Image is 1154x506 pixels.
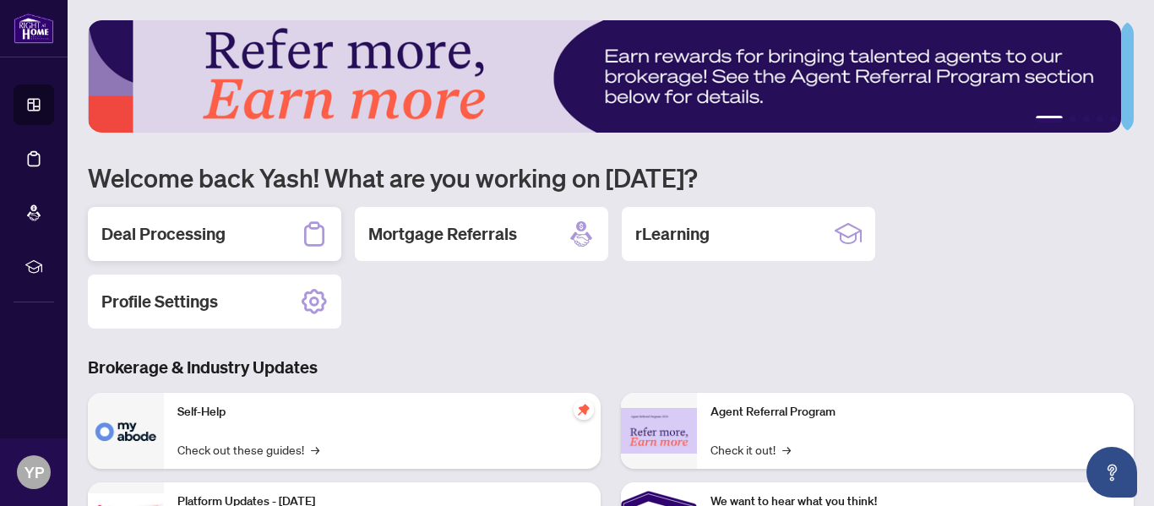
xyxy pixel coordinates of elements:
button: 1 [1036,116,1063,122]
span: YP [24,460,44,484]
a: Check out these guides!→ [177,440,319,459]
p: Agent Referral Program [710,403,1120,422]
h2: Mortgage Referrals [368,222,517,246]
span: pushpin [574,400,594,420]
button: 2 [1070,116,1076,122]
button: 5 [1110,116,1117,122]
span: → [311,440,319,459]
h2: Profile Settings [101,290,218,313]
button: 3 [1083,116,1090,122]
button: 4 [1097,116,1103,122]
span: → [782,440,791,459]
a: Check it out!→ [710,440,791,459]
img: logo [14,13,54,44]
button: Open asap [1086,447,1137,498]
h2: Deal Processing [101,222,226,246]
img: Agent Referral Program [621,408,697,454]
img: Slide 0 [88,20,1121,133]
h3: Brokerage & Industry Updates [88,356,1134,379]
h1: Welcome back Yash! What are you working on [DATE]? [88,161,1134,193]
p: Self-Help [177,403,587,422]
img: Self-Help [88,393,164,469]
h2: rLearning [635,222,710,246]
